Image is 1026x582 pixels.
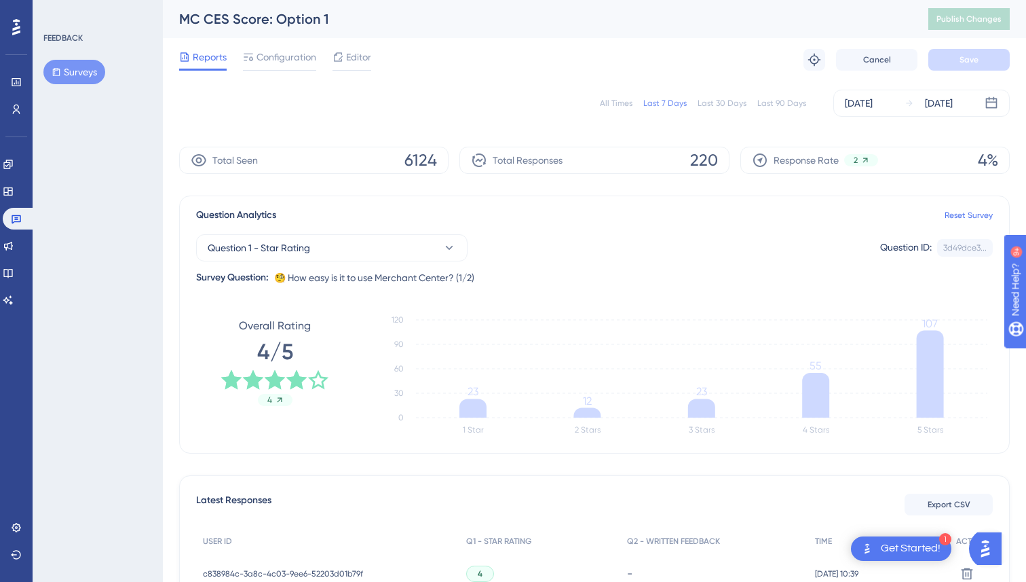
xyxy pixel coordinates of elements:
[463,425,484,435] text: 1 Star
[398,413,404,422] tspan: 0
[92,7,100,18] div: 9+
[212,152,258,168] span: Total Seen
[917,425,943,435] text: 5 Stars
[880,239,932,257] div: Question ID:
[859,541,875,557] img: launcher-image-alternative-text
[774,152,839,168] span: Response Rate
[690,149,718,171] span: 220
[196,234,468,261] button: Question 1 - Star Rating
[478,568,482,579] span: 4
[757,98,806,109] div: Last 90 Days
[922,317,938,330] tspan: 107
[627,567,802,580] div: -
[803,425,829,435] text: 4 Stars
[43,33,83,43] div: FEEDBACK
[881,541,940,556] div: Get Started!
[274,270,474,286] span: 🧐 How easy is it to use Merchant Center? (1/2)
[196,270,269,286] div: Survey Question:
[696,385,707,398] tspan: 23
[810,359,822,372] tspan: 55
[239,318,311,334] span: Overall Rating
[627,536,720,547] span: Q2 - WRITTEN FEEDBACK
[394,388,404,398] tspan: 30
[256,49,316,65] span: Configuration
[404,149,437,171] span: 6124
[956,536,986,547] span: ACTION
[928,499,970,510] span: Export CSV
[815,536,832,547] span: TIME
[257,337,293,367] span: 4/5
[928,49,1010,71] button: Save
[836,49,917,71] button: Cancel
[392,315,404,325] tspan: 120
[689,425,715,435] text: 3 Stars
[267,395,272,405] span: 4
[468,385,478,398] tspan: 23
[928,8,1010,30] button: Publish Changes
[193,49,227,65] span: Reports
[925,95,953,111] div: [DATE]
[203,568,363,579] span: c838984c-3a8c-4c03-9ee6-52203d01b79f
[969,528,1010,569] iframe: UserGuiding AI Assistant Launcher
[394,364,404,374] tspan: 60
[905,494,993,515] button: Export CSV
[32,3,85,20] span: Need Help?
[493,152,563,168] span: Total Responses
[943,242,987,253] div: 3d49dce3...
[815,568,858,579] span: [DATE] 10:39
[43,60,105,84] button: Surveys
[583,395,592,407] tspan: 12
[845,95,873,111] div: [DATE]
[854,155,858,166] span: 2
[203,536,232,547] span: USER ID
[978,149,998,171] span: 4%
[466,536,531,547] span: Q1 - STAR RATING
[179,10,894,29] div: MC CES Score: Option 1
[208,240,310,256] span: Question 1 - Star Rating
[939,533,951,545] div: 1
[863,54,891,65] span: Cancel
[851,536,951,561] div: Open Get Started! checklist, remaining modules: 1
[346,49,371,65] span: Editor
[196,492,271,517] span: Latest Responses
[698,98,746,109] div: Last 30 Days
[600,98,632,109] div: All Times
[643,98,687,109] div: Last 7 Days
[959,54,978,65] span: Save
[196,207,276,223] span: Question Analytics
[394,340,404,349] tspan: 90
[945,210,993,221] a: Reset Survey
[936,14,1002,24] span: Publish Changes
[575,425,601,435] text: 2 Stars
